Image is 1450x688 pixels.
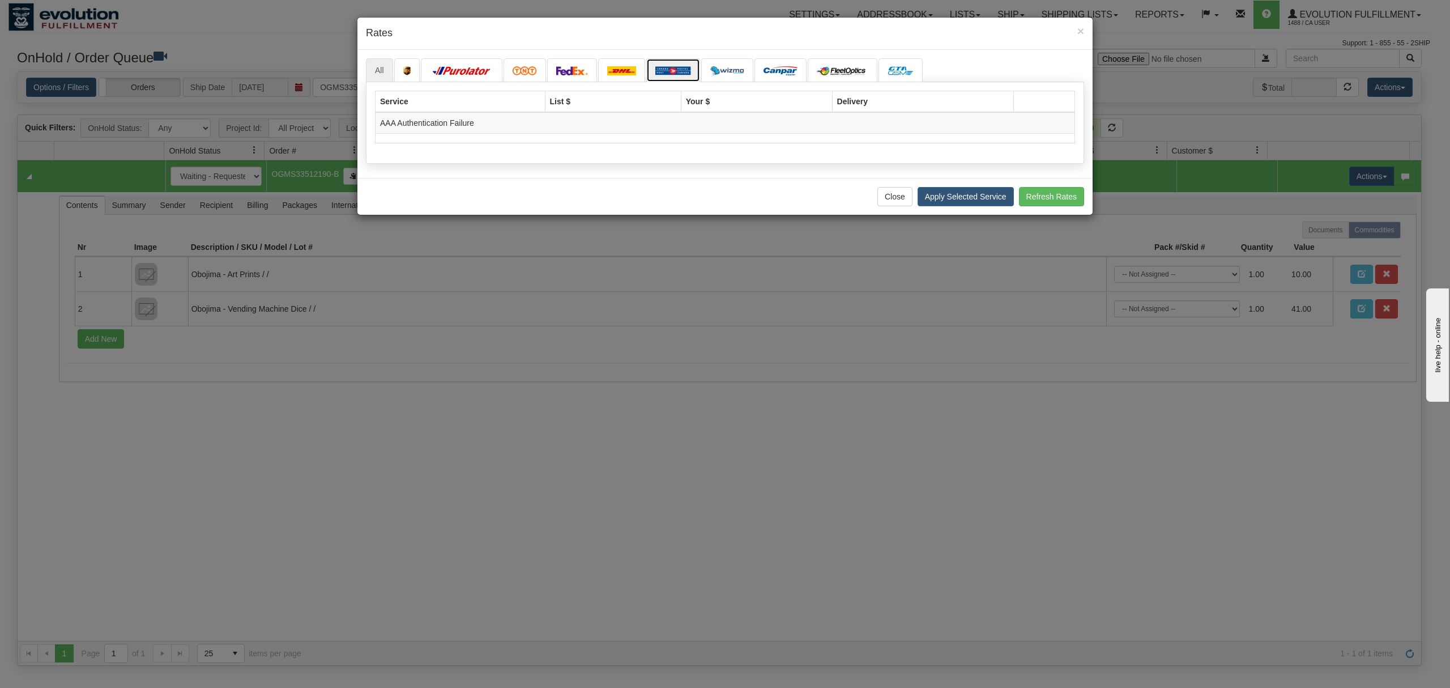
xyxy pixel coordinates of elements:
[1077,24,1084,37] span: ×
[888,66,914,75] img: CarrierLogo_10191.png
[430,66,493,75] img: purolator.png
[376,112,1075,134] td: AAA Authentication Failure
[556,66,588,75] img: FedEx.png
[918,187,1014,206] button: Apply Selected Service
[403,66,411,75] img: ups.png
[764,66,797,75] img: campar.png
[366,58,393,82] a: All
[710,66,744,75] img: wizmo.png
[832,91,1013,112] th: Delivery
[817,66,868,75] img: CarrierLogo_10182.png
[513,66,537,75] img: tnt.png
[655,66,691,75] img: Canada_post.png
[607,66,636,75] img: dhl.png
[1424,286,1449,402] iframe: chat widget
[1077,25,1084,37] button: Close
[376,91,545,112] th: Service
[877,187,912,206] button: Close
[545,91,681,112] th: List $
[8,10,105,18] div: live help - online
[366,26,1084,41] h4: Rates
[681,91,832,112] th: Your $
[1019,187,1084,206] button: Refresh Rates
